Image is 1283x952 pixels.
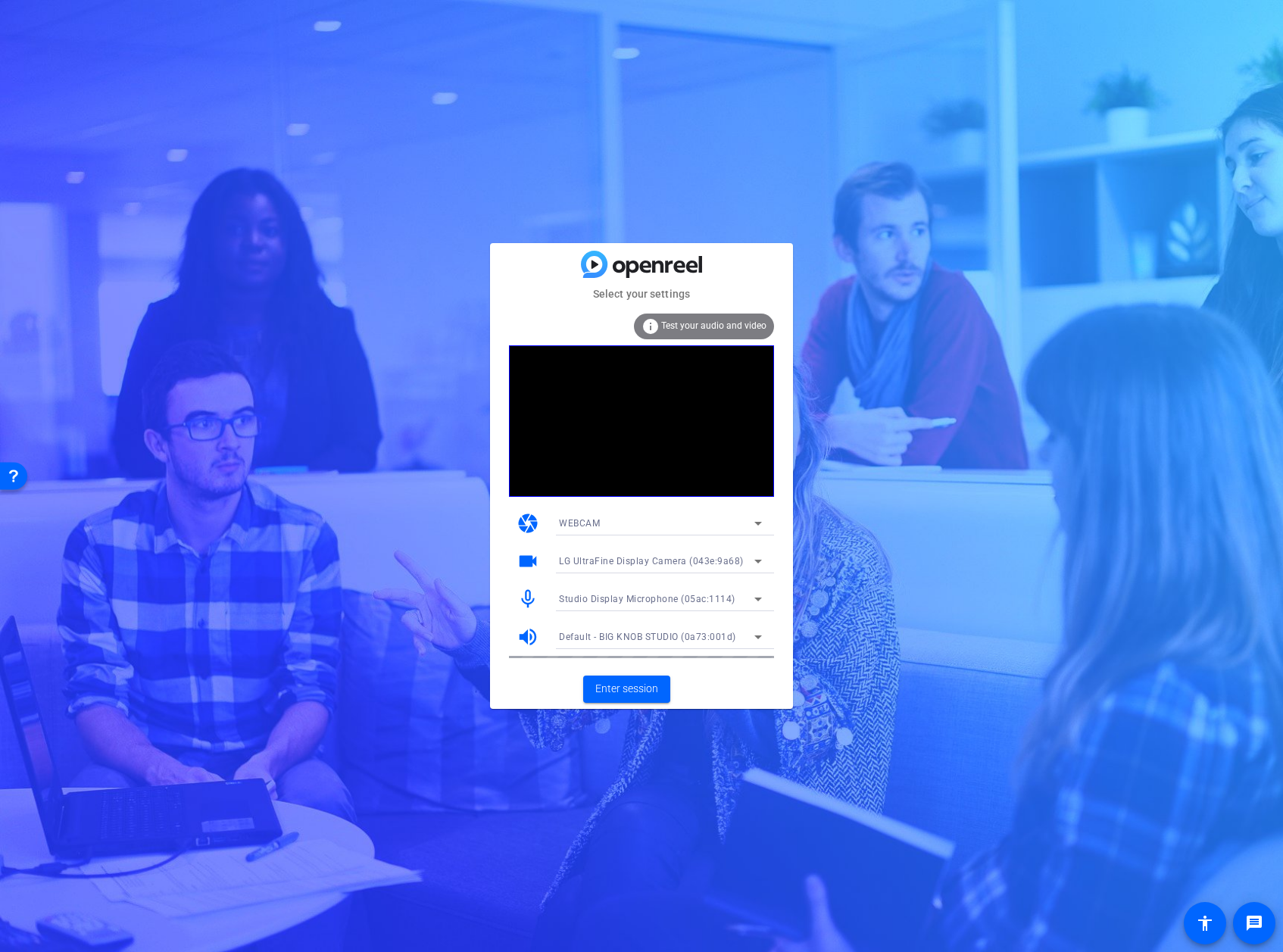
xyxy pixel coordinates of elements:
img: blue-gradient.svg [581,251,702,277]
mat-icon: volume_up [517,626,539,648]
mat-icon: camera [517,512,539,535]
mat-icon: info [641,317,660,336]
mat-icon: accessibility [1196,914,1214,932]
mat-card-subtitle: Select your settings [490,286,793,302]
span: LG UltraFine Display Camera (043e:9a68) [559,556,744,567]
button: Enter session [583,676,670,703]
span: Studio Display Microphone (05ac:1114) [559,594,735,604]
span: Test your audio and video [661,320,766,331]
mat-icon: message [1245,914,1263,932]
span: WEBCAM [559,518,600,529]
span: Enter session [595,681,658,697]
mat-icon: videocam [517,550,539,573]
span: Default - BIG KNOB STUDIO (0a73:001d) [559,632,736,642]
mat-icon: mic_none [517,588,539,610]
